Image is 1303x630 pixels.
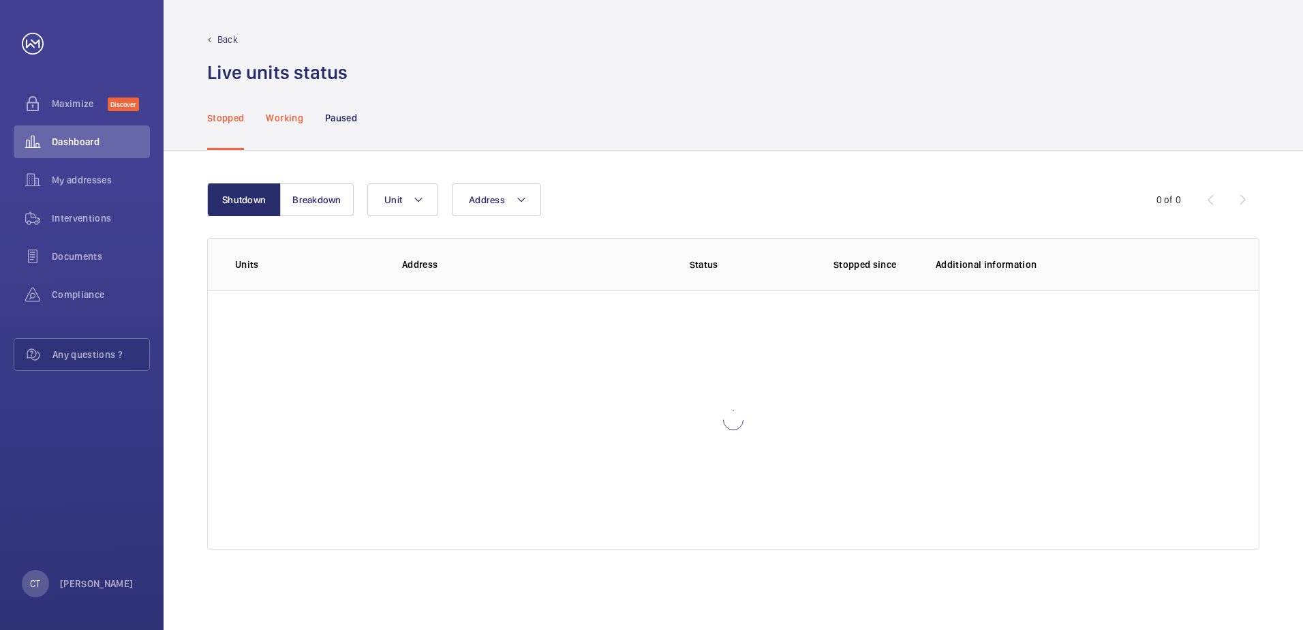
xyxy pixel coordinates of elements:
span: Documents [52,250,150,263]
p: Additional information [936,258,1231,271]
p: Stopped since [833,258,914,271]
span: Discover [108,97,139,111]
span: Unit [384,194,402,205]
p: Stopped [207,111,244,125]
span: Compliance [52,288,150,301]
button: Address [452,183,541,216]
p: Back [217,33,238,46]
button: Breakdown [280,183,354,216]
h1: Live units status [207,60,348,85]
p: Paused [325,111,357,125]
span: Interventions [52,211,150,225]
span: Address [469,194,505,205]
span: My addresses [52,173,150,187]
p: Units [235,258,380,271]
p: Working [266,111,303,125]
span: Any questions ? [52,348,149,361]
p: Address [402,258,596,271]
button: Unit [367,183,438,216]
span: Dashboard [52,135,150,149]
p: [PERSON_NAME] [60,577,134,590]
p: Status [605,258,801,271]
span: Maximize [52,97,108,110]
p: CT [30,577,40,590]
button: Shutdown [207,183,281,216]
div: 0 of 0 [1156,193,1181,207]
